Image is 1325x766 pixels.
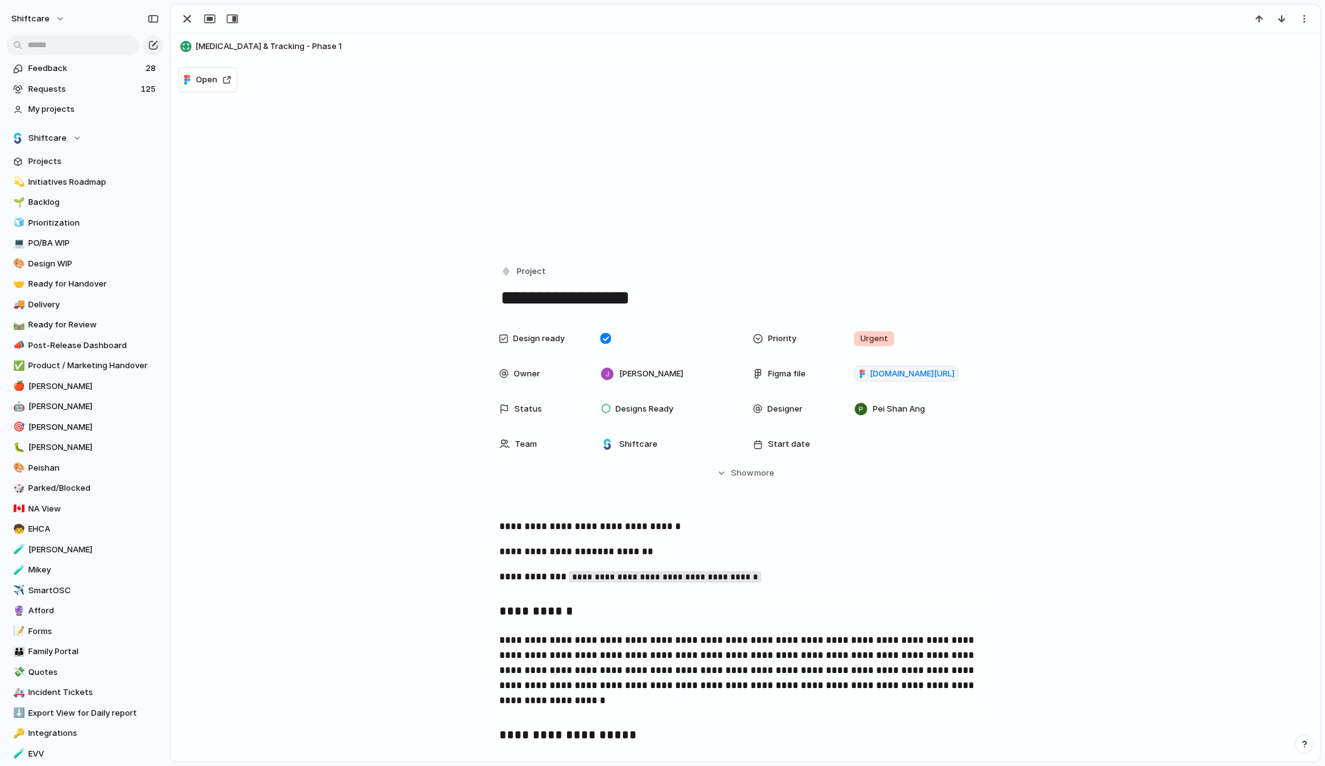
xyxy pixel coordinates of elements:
[6,479,163,498] a: 🎲Parked/Blocked
[13,256,22,271] div: 🎨
[6,642,163,661] div: 👪Family Portal
[514,368,540,380] span: Owner
[11,359,24,372] button: ✅
[6,152,163,171] a: Projects
[11,645,24,658] button: 👪
[28,400,159,413] span: [PERSON_NAME]
[11,503,24,515] button: 🇨🇦
[28,645,159,658] span: Family Portal
[6,500,163,518] a: 🇨🇦NA View
[28,298,159,311] span: Delivery
[28,482,159,495] span: Parked/Blocked
[6,745,163,763] div: 🧪EVV
[11,217,24,229] button: 🧊
[11,196,24,209] button: 🌱
[11,176,24,189] button: 💫
[13,706,22,720] div: ⬇️
[146,62,158,75] span: 28
[6,724,163,743] div: 🔑Integrations
[13,522,22,537] div: 🧒
[13,747,22,761] div: 🧪
[28,503,159,515] span: NA View
[13,318,22,332] div: 🛤️
[768,332,796,345] span: Priority
[6,315,163,334] div: 🛤️Ready for Review
[6,520,163,539] a: 🧒EHCA
[6,193,163,212] a: 🌱Backlog
[6,438,163,457] div: 🐛[PERSON_NAME]
[28,132,67,145] span: Shiftcare
[6,377,163,396] a: 🍎[PERSON_NAME]
[28,727,159,740] span: Integrations
[515,438,537,451] span: Team
[195,40,1314,53] span: [MEDICAL_DATA] & Tracking - Phase 1
[619,368,683,380] span: [PERSON_NAME]
[13,175,22,189] div: 💫
[6,601,163,620] a: 🔮Afford
[6,234,163,253] a: 💻PO/BA WIP
[28,564,159,576] span: Mikey
[11,421,24,434] button: 🎯
[28,421,159,434] span: [PERSON_NAME]
[13,379,22,393] div: 🍎
[13,440,22,455] div: 🐛
[11,258,24,270] button: 🎨
[13,420,22,434] div: 🎯
[28,278,159,290] span: Ready for Handover
[11,400,24,413] button: 🤖
[28,217,159,229] span: Prioritization
[11,605,24,617] button: 🔮
[11,707,24,719] button: ⬇️
[13,277,22,292] div: 🤝
[28,258,159,270] span: Design WIP
[11,339,24,352] button: 📣
[28,176,159,189] span: Initiatives Roadmap
[13,195,22,210] div: 🌱
[498,263,549,281] button: Project
[11,13,50,25] span: shiftcare
[28,103,159,116] span: My projects
[28,62,142,75] span: Feedback
[13,665,22,679] div: 💸
[6,59,163,78] a: Feedback28
[28,441,159,454] span: [PERSON_NAME]
[176,36,1314,57] button: [MEDICAL_DATA] & Tracking - Phase 1
[6,214,163,233] div: 🧊Prioritization
[13,686,22,700] div: 🚑
[11,584,24,597] button: ✈️
[6,9,72,29] button: shiftcare
[6,336,163,355] a: 📣Post-Release Dashboard
[767,403,803,415] span: Designer
[6,129,163,148] button: Shiftcare
[514,403,542,415] span: Status
[6,356,163,375] a: ✅Product / Marketing Handover
[13,481,22,496] div: 🎲
[28,748,159,760] span: EVV
[870,368,955,380] span: [DOMAIN_NAME][URL]
[13,297,22,312] div: 🚚
[6,173,163,192] a: 💫Initiatives Roadmap
[28,359,159,372] span: Product / Marketing Handover
[6,561,163,579] a: 🧪Mikey
[13,501,22,516] div: 🇨🇦
[141,83,158,96] span: 125
[11,380,24,393] button: 🍎
[28,523,159,535] span: EHCA
[11,298,24,311] button: 🚚
[6,683,163,702] a: 🚑Incident Tickets
[860,332,888,345] span: Urgent
[28,319,159,331] span: Ready for Review
[768,438,810,451] span: Start date
[6,295,163,314] a: 🚚Delivery
[513,332,565,345] span: Design ready
[13,400,22,414] div: 🤖
[619,438,657,451] span: Shiftcare
[6,663,163,682] a: 💸Quotes
[28,462,159,474] span: Peishan
[6,581,163,600] a: ✈️SmartOSC
[6,704,163,723] div: ⬇️Export View for Daily report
